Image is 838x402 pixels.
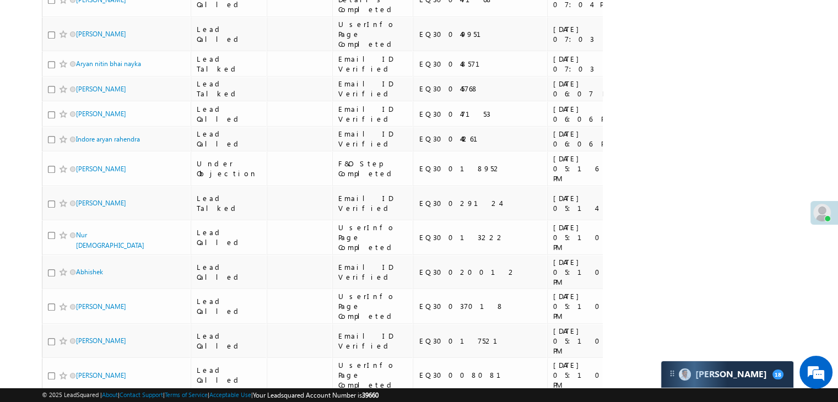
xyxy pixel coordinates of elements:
div: Lead Called [197,227,262,247]
div: [DATE] 05:10 PM [553,222,615,252]
a: About [102,391,118,398]
a: [PERSON_NAME] [76,302,126,311]
span: Your Leadsquared Account Number is [253,391,379,399]
div: [DATE] 07:03 PM [553,54,615,74]
div: Email ID Verified [338,54,408,74]
a: Nur [DEMOGRAPHIC_DATA] [76,231,144,249]
div: EQ30013222 [419,232,542,242]
div: Email ID Verified [338,79,408,99]
a: [PERSON_NAME] [76,165,126,173]
div: Lead Talked [197,193,262,213]
div: Chat with us now [57,58,185,72]
div: Lead Called [197,262,262,282]
img: carter-drag [668,369,677,378]
a: Acceptable Use [209,391,251,398]
div: [DATE] 06:06 PM [553,129,615,149]
a: Abhishek [76,268,103,276]
div: EQ30037018 [419,301,542,311]
div: UserInfo Page Completed [338,291,408,321]
div: F&O Step Completed [338,159,408,178]
div: Lead Called [197,365,262,385]
div: Minimize live chat window [181,6,207,32]
div: Lead Called [197,129,262,149]
div: EQ30045768 [419,84,542,94]
span: © 2025 LeadSquared | | | | | [42,390,379,400]
a: [PERSON_NAME] [76,85,126,93]
a: Terms of Service [165,391,208,398]
div: EQ30047153 [419,109,542,119]
div: Lead Talked [197,79,262,99]
a: [PERSON_NAME] [76,336,126,345]
div: [DATE] 06:07 PM [553,79,615,99]
div: UserInfo Page Completed [338,19,408,49]
textarea: Type your message and hit 'Enter' [14,102,201,306]
div: [DATE] 06:06 PM [553,104,615,124]
div: [DATE] 07:03 PM [553,24,615,44]
a: Contact Support [120,391,163,398]
a: [PERSON_NAME] [76,371,126,379]
a: [PERSON_NAME] [76,110,126,118]
div: carter-dragCarter[PERSON_NAME]18 [661,361,794,388]
div: Email ID Verified [338,129,408,149]
div: EQ30048571 [419,59,542,69]
div: [DATE] 05:14 PM [553,193,615,213]
div: Lead Called [197,296,262,316]
div: Email ID Verified [338,104,408,124]
img: d_60004797649_company_0_60004797649 [19,58,46,72]
div: UserInfo Page Completed [338,222,408,252]
img: Carter [679,368,691,381]
div: EQ30008081 [419,370,542,380]
div: [DATE] 05:10 PM [553,326,615,356]
div: EQ30044261 [419,134,542,144]
div: EQ30020012 [419,267,542,277]
div: UserInfo Page Completed [338,360,408,390]
a: [PERSON_NAME] [76,30,126,38]
a: Aryan nitin bhai nayka [76,59,141,68]
div: [DATE] 05:10 PM [553,257,615,287]
div: EQ30017521 [419,336,542,346]
div: Email ID Verified [338,193,408,213]
div: [DATE] 05:10 PM [553,360,615,390]
div: EQ30049951 [419,29,542,39]
em: Start Chat [150,316,200,331]
div: [DATE] 05:10 PM [553,291,615,321]
div: Under Objection [197,159,262,178]
a: [PERSON_NAME] [76,199,126,207]
div: EQ30029124 [419,198,542,208]
div: [DATE] 05:16 PM [553,154,615,183]
span: 39660 [362,391,379,399]
div: Lead Talked [197,54,262,74]
div: Lead Called [197,104,262,124]
span: 18 [772,370,783,379]
div: EQ30018952 [419,164,542,173]
div: Email ID Verified [338,331,408,351]
div: Email ID Verified [338,262,408,282]
a: Indore aryan rahendra [76,135,140,143]
div: Lead Called [197,331,262,351]
div: Lead Called [197,24,262,44]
